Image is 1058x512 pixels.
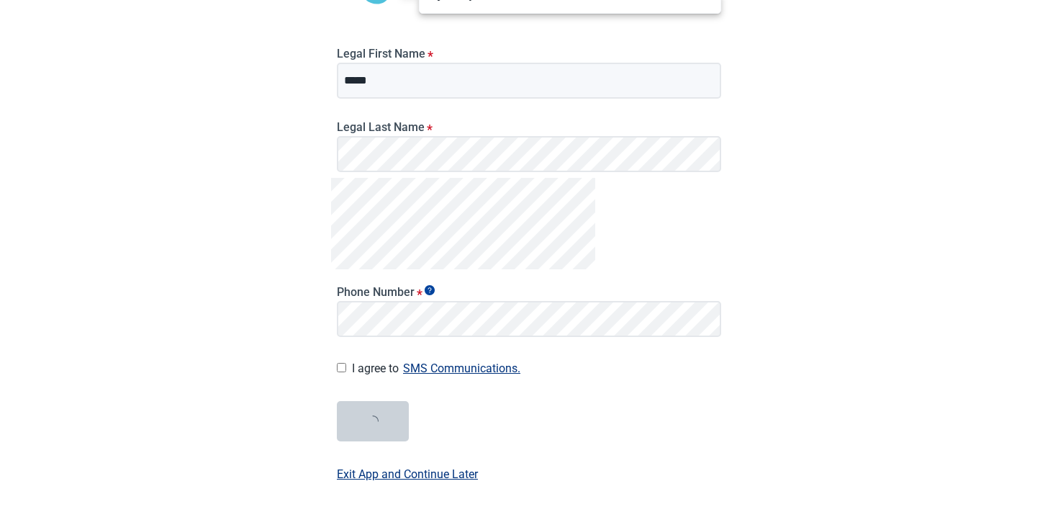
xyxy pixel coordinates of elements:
[337,120,721,134] label: Legal Last Name
[337,285,721,299] label: Phone Number
[337,47,721,60] label: Legal First Name
[425,285,435,295] span: Show tooltip
[352,359,721,378] label: I agree to
[337,464,478,512] button: Exit App and Continue Later
[337,465,478,483] label: Exit App and Continue Later
[399,359,525,378] button: I agree to
[367,416,379,427] span: loading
